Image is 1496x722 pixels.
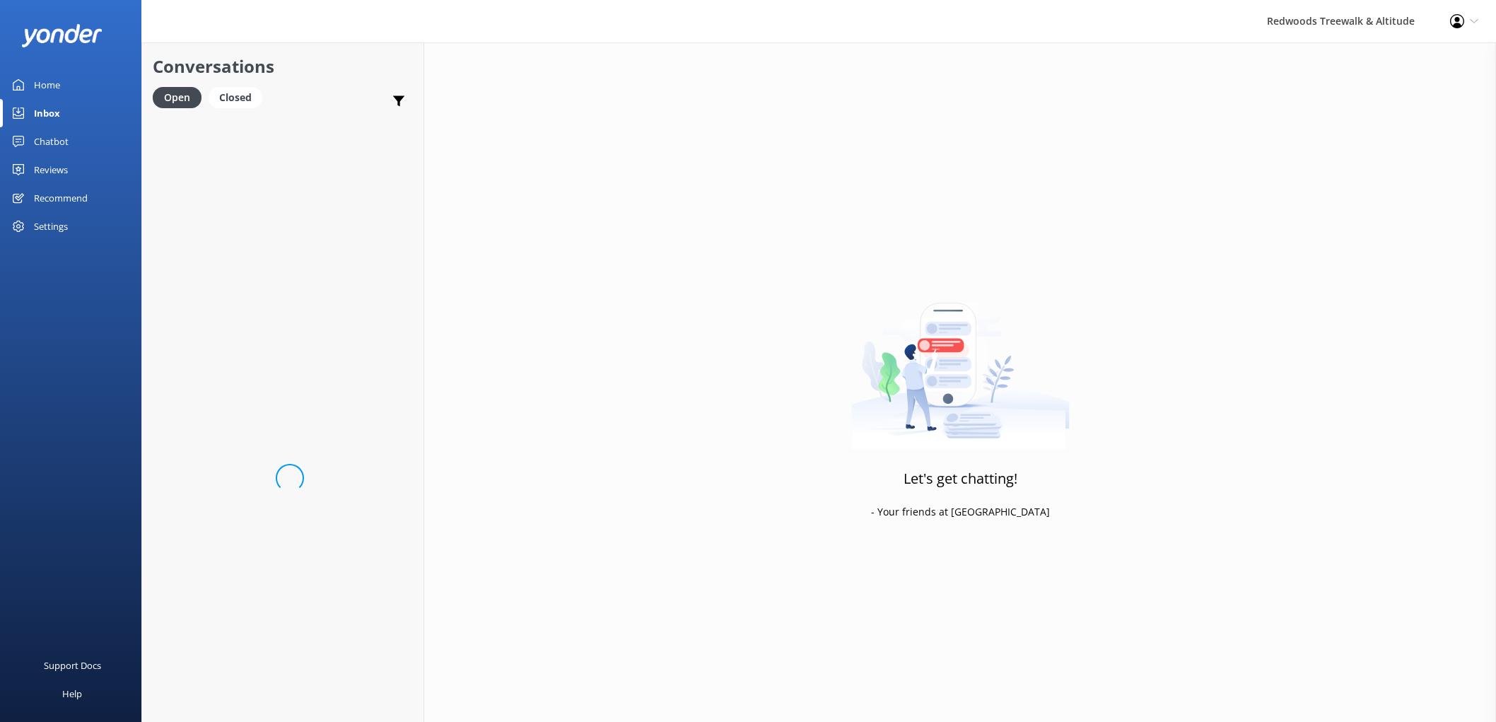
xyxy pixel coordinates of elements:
[904,467,1017,490] h3: Let's get chatting!
[34,127,69,156] div: Chatbot
[153,89,209,105] a: Open
[21,24,103,47] img: yonder-white-logo.png
[34,71,60,99] div: Home
[44,651,101,680] div: Support Docs
[34,99,60,127] div: Inbox
[62,680,82,708] div: Help
[209,87,262,108] div: Closed
[34,156,68,184] div: Reviews
[34,212,68,240] div: Settings
[209,89,269,105] a: Closed
[153,87,201,108] div: Open
[34,184,88,212] div: Recommend
[153,53,413,80] h2: Conversations
[871,504,1050,520] p: - Your friends at [GEOGRAPHIC_DATA]
[851,273,1070,450] img: artwork of a man stealing a conversation from at giant smartphone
